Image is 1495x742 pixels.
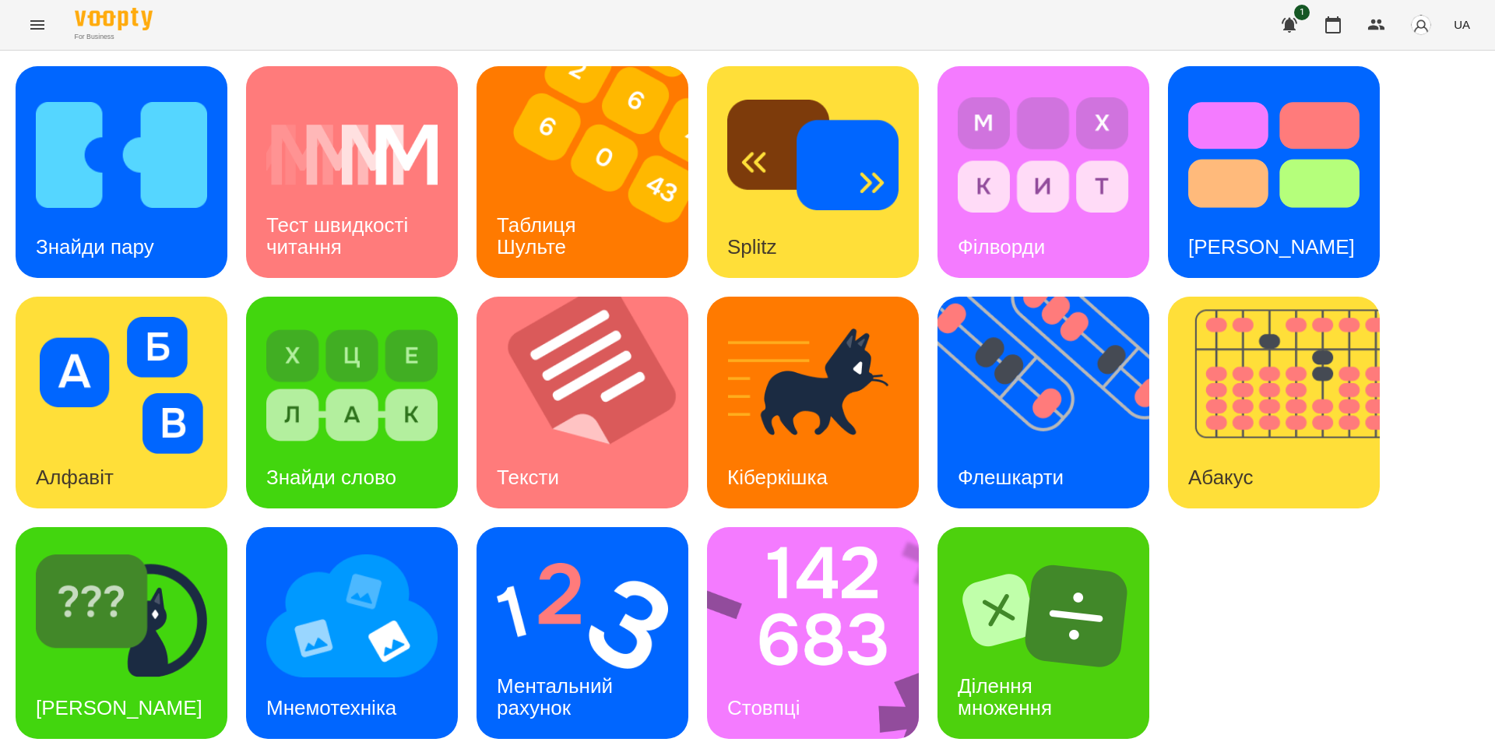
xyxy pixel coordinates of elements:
h3: Знайди слово [266,466,396,489]
img: Знайди Кіберкішку [36,547,207,684]
h3: Абакус [1188,466,1253,489]
h3: Ментальний рахунок [497,674,618,719]
a: СтовпціСтовпці [707,527,919,739]
a: Таблиця ШультеТаблиця Шульте [477,66,688,278]
a: КіберкішкаКіберкішка [707,297,919,508]
img: Ділення множення [958,547,1129,684]
a: АбакусАбакус [1168,297,1380,508]
h3: Кіберкішка [727,466,828,489]
img: Тест швидкості читання [266,86,438,223]
h3: Тест швидкості читання [266,213,413,258]
h3: [PERSON_NAME] [36,696,202,719]
img: Тест Струпа [1188,86,1360,223]
h3: Splitz [727,235,777,258]
a: МнемотехнікаМнемотехніка [246,527,458,739]
h3: Знайди пару [36,235,154,258]
img: Таблиця Шульте [477,66,708,278]
img: Voopty Logo [75,8,153,30]
h3: Ділення множення [958,674,1052,719]
img: Мнемотехніка [266,547,438,684]
h3: Флешкарти [958,466,1064,489]
img: Кіберкішка [727,317,899,454]
img: Стовпці [707,527,939,739]
a: Знайди Кіберкішку[PERSON_NAME] [16,527,227,739]
a: АлфавітАлфавіт [16,297,227,508]
a: SplitzSplitz [707,66,919,278]
a: Тест Струпа[PERSON_NAME] [1168,66,1380,278]
a: Тест швидкості читанняТест швидкості читання [246,66,458,278]
a: Ментальний рахунокМентальний рахунок [477,527,688,739]
img: avatar_s.png [1410,14,1432,36]
a: Знайди паруЗнайди пару [16,66,227,278]
h3: Алфавіт [36,466,114,489]
img: Алфавіт [36,317,207,454]
a: Знайди словоЗнайди слово [246,297,458,508]
span: For Business [75,32,153,42]
img: Флешкарти [937,297,1169,508]
button: Menu [19,6,56,44]
img: Splitz [727,86,899,223]
a: ФлешкартиФлешкарти [937,297,1149,508]
h3: Філворди [958,235,1045,258]
img: Абакус [1168,297,1399,508]
h3: Тексти [497,466,559,489]
img: Знайди пару [36,86,207,223]
h3: Мнемотехніка [266,696,396,719]
span: UA [1454,16,1470,33]
img: Ментальний рахунок [497,547,668,684]
a: Ділення множенняДілення множення [937,527,1149,739]
a: ФілвордиФілворди [937,66,1149,278]
img: Тексти [477,297,708,508]
h3: Стовпці [727,696,800,719]
img: Філворди [958,86,1129,223]
span: 1 [1294,5,1310,20]
img: Знайди слово [266,317,438,454]
h3: [PERSON_NAME] [1188,235,1355,258]
h3: Таблиця Шульте [497,213,582,258]
button: UA [1448,10,1476,39]
a: ТекстиТексти [477,297,688,508]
